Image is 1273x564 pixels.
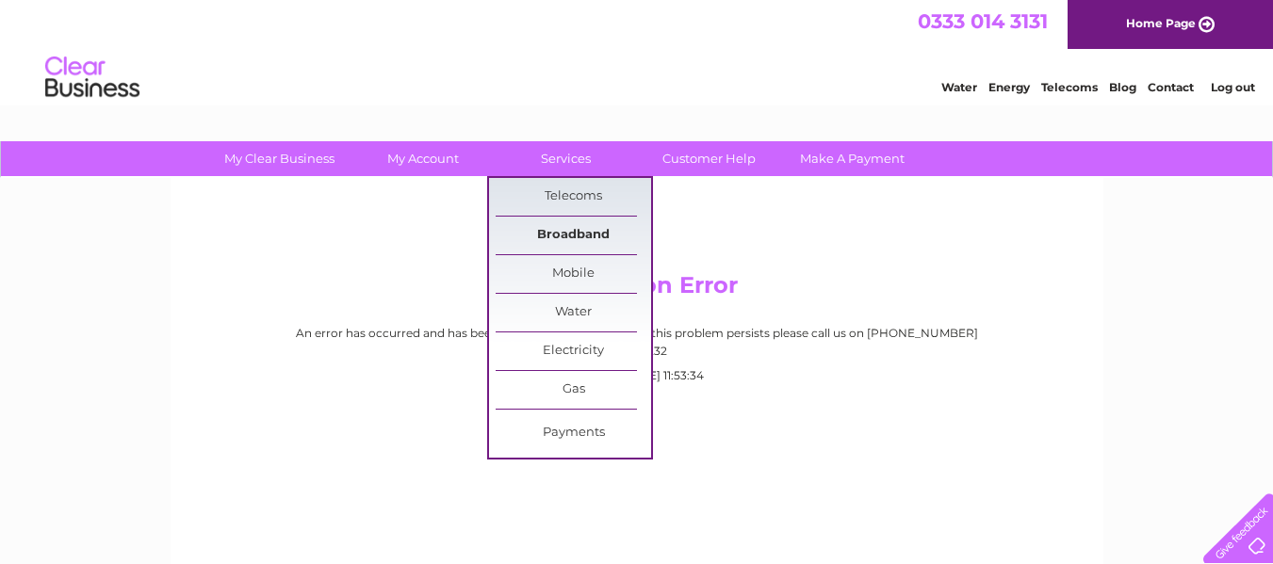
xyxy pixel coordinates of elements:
a: Water [941,80,977,94]
a: Services [488,141,644,176]
a: Log out [1211,80,1255,94]
td: [DATE] 11:53:34 [616,363,738,388]
a: Broadband [496,217,651,254]
a: Electricity [496,332,651,370]
a: Telecoms [1041,80,1098,94]
a: Energy [988,80,1030,94]
a: Mobile [496,255,651,293]
a: Blog [1109,80,1136,94]
a: Water [496,294,651,331]
div: An error has occurred and has been logged. Please try again, if this problem persists please call... [188,327,1085,388]
a: My Clear Business [202,141,357,176]
img: logo.png [44,49,140,106]
td: 4756232 [616,339,738,363]
a: Payments [496,414,651,452]
a: 0333 014 3131 [918,9,1048,33]
a: Contact [1148,80,1194,94]
a: Customer Help [631,141,787,176]
a: Gas [496,371,651,409]
div: Clear Business is a trading name of Verastar Limited (registered in [GEOGRAPHIC_DATA] No. 3667643... [192,10,1083,91]
a: Make A Payment [775,141,930,176]
a: Telecoms [496,178,651,216]
h2: Application Error [188,272,1085,308]
a: My Account [345,141,500,176]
